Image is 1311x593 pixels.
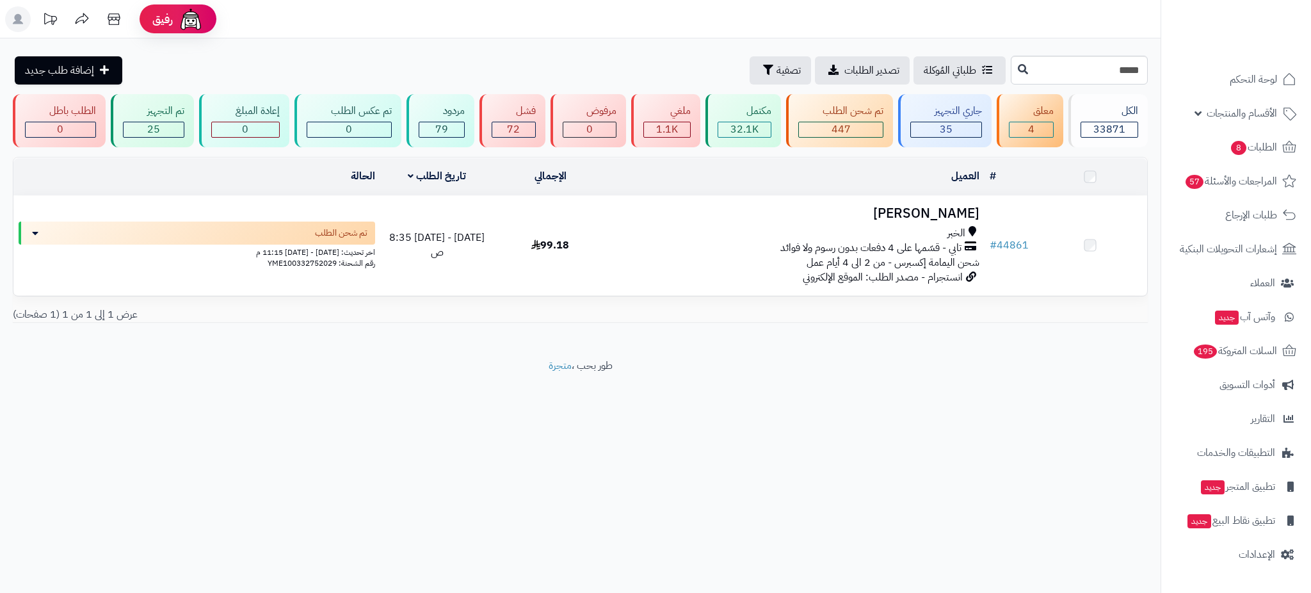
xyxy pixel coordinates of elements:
[351,168,375,184] a: الحالة
[1169,437,1303,468] a: التطبيقات والخدمات
[307,104,392,118] div: تم عكس الطلب
[26,122,95,137] div: 0
[799,122,883,137] div: 447
[1207,104,1277,122] span: الأقسام والمنتجات
[419,122,464,137] div: 79
[703,94,784,147] a: مكتمل 32.1K
[1250,274,1275,292] span: العملاء
[644,122,690,137] div: 1115
[147,122,160,137] span: 25
[784,94,896,147] a: تم شحن الطلب 447
[419,104,465,118] div: مردود
[492,104,536,118] div: فشل
[1169,370,1303,400] a: أدوات التسويق
[750,56,811,85] button: تصفية
[798,104,883,118] div: تم شحن الطلب
[15,56,122,85] a: إضافة طلب جديد
[1186,175,1203,189] span: 57
[1215,311,1239,325] span: جديد
[315,227,367,240] span: تم شحن الطلب
[730,122,759,137] span: 32.1K
[197,94,292,147] a: إعادة المبلغ 0
[1028,122,1034,137] span: 4
[994,94,1066,147] a: معلق 4
[803,270,963,285] span: انستجرام - مصدر الطلب: الموقع الإلكتروني
[1169,505,1303,536] a: تطبيق نقاط البيعجديد
[990,238,1029,253] a: #44861
[940,122,953,137] span: 35
[548,94,629,147] a: مرفوض 0
[807,255,979,270] span: شحن اليمامة إكسبرس - من 2 الى 4 أيام عمل
[242,122,248,137] span: 0
[492,122,535,137] div: 72
[947,226,965,241] span: الخبر
[307,122,391,137] div: 0
[563,104,617,118] div: مرفوض
[25,63,94,78] span: إضافة طلب جديد
[1230,70,1277,88] span: لوحة التحكم
[507,122,520,137] span: 72
[3,307,581,322] div: عرض 1 إلى 1 من 1 (1 صفحات)
[123,104,184,118] div: تم التجهيز
[1251,410,1275,428] span: التقارير
[152,12,173,27] span: رفيق
[990,238,997,253] span: #
[1169,64,1303,95] a: لوحة التحكم
[1194,345,1217,359] span: 195
[178,6,204,32] img: ai-face.png
[535,168,567,184] a: الإجمالي
[1009,122,1053,137] div: 4
[1224,32,1299,59] img: logo-2.png
[1081,104,1138,118] div: الكل
[896,94,994,147] a: جاري التجهيز 35
[1186,512,1275,530] span: تطبيق نقاط البيع
[911,122,981,137] div: 35
[212,122,279,137] div: 0
[656,122,678,137] span: 1.1K
[1197,444,1275,462] span: التطبيقات والخدمات
[990,168,996,184] a: #
[1009,104,1054,118] div: معلق
[1200,478,1275,496] span: تطبيق المتجر
[1169,403,1303,434] a: التقارير
[1201,480,1225,494] span: جديد
[815,56,910,85] a: تصدير الطلبات
[25,104,96,118] div: الطلب باطل
[10,94,108,147] a: الطلب باطل 0
[108,94,197,147] a: تم التجهيز 25
[951,168,979,184] a: العميل
[924,63,976,78] span: طلباتي المُوكلة
[1169,539,1303,570] a: الإعدادات
[910,104,982,118] div: جاري التجهيز
[776,63,801,78] span: تصفية
[124,122,184,137] div: 25
[612,206,979,221] h3: [PERSON_NAME]
[844,63,899,78] span: تصدير الطلبات
[1169,166,1303,197] a: المراجعات والأسئلة57
[718,104,771,118] div: مكتمل
[1225,206,1277,224] span: طلبات الإرجاع
[563,122,616,137] div: 0
[1187,514,1211,528] span: جديد
[643,104,691,118] div: ملغي
[1093,122,1125,137] span: 33871
[1193,342,1277,360] span: السلات المتروكة
[1184,172,1277,190] span: المراجعات والأسئلة
[57,122,63,137] span: 0
[435,122,448,137] span: 79
[718,122,771,137] div: 32094
[1169,268,1303,298] a: العملاء
[477,94,548,147] a: فشل 72
[1066,94,1150,147] a: الكل33871
[1239,546,1275,564] span: الإعدادات
[408,168,466,184] a: تاريخ الطلب
[389,230,485,260] span: [DATE] - [DATE] 8:35 ص
[629,94,703,147] a: ملغي 1.1K
[913,56,1006,85] a: طلباتي المُوكلة
[1231,141,1246,155] span: 8
[292,94,404,147] a: تم عكس الطلب 0
[1214,308,1275,326] span: وآتس آب
[404,94,477,147] a: مردود 79
[1169,234,1303,264] a: إشعارات التحويلات البنكية
[1169,336,1303,366] a: السلات المتروكة195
